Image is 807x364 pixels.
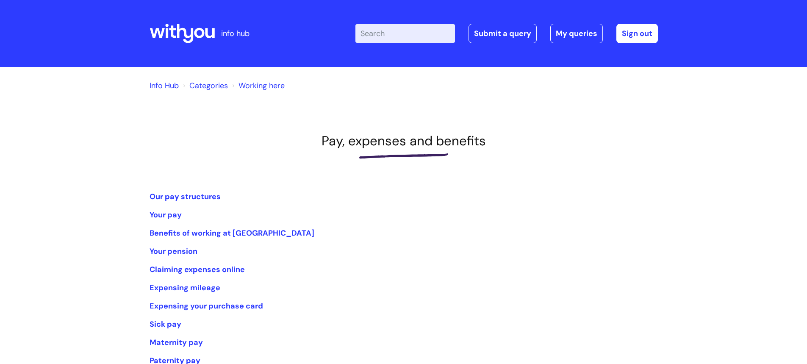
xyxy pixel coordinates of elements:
[150,210,182,220] a: Your pay
[150,337,203,347] a: Maternity pay
[150,246,197,256] a: Your pension
[150,301,263,311] a: Expensing your purchase card
[150,192,221,202] a: Our pay structures
[150,133,658,149] h1: Pay, expenses and benefits
[616,24,658,43] a: Sign out
[150,283,220,293] a: Expensing mileage
[355,24,455,43] input: Search
[150,81,179,91] a: Info Hub
[550,24,603,43] a: My queries
[230,79,285,92] li: Working here
[469,24,537,43] a: Submit a query
[355,24,658,43] div: | -
[221,27,250,40] p: info hub
[150,319,181,329] a: Sick pay
[189,81,228,91] a: Categories
[150,264,245,275] a: Claiming expenses online
[238,81,285,91] a: Working here
[181,79,228,92] li: Solution home
[150,228,314,238] a: Benefits of working at [GEOGRAPHIC_DATA]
